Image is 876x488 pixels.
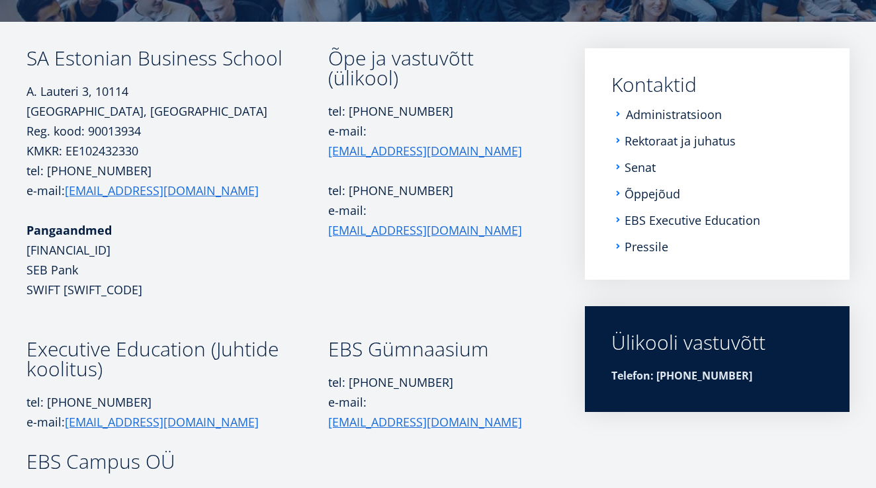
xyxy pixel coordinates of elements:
[625,240,668,253] a: Pressile
[625,161,656,174] a: Senat
[611,333,823,352] div: Ülikooli vastuvõtt
[26,141,328,161] p: KMKR: EE102432330
[26,48,328,68] h3: SA Estonian Business School
[625,187,680,200] a: Õppejõud
[328,101,547,161] p: tel: [PHONE_NUMBER] e-mail:
[611,368,752,383] strong: Telefon: [PHONE_NUMBER]
[26,392,328,432] p: tel: [PHONE_NUMBER] e-mail:
[328,339,547,359] h3: EBS Gümnaasium
[625,134,736,147] a: Rektoraat ja juhatus
[626,108,722,121] a: Administratsioon
[26,452,328,471] h3: EBS Campus OÜ
[65,181,259,200] a: [EMAIL_ADDRESS][DOMAIN_NAME]
[26,161,328,200] p: tel: [PHONE_NUMBER] e-mail:
[26,222,112,238] strong: Pangaandmed
[611,75,823,95] a: Kontaktid
[26,339,328,379] h3: Executive Education (Juhtide koolitus)
[26,81,328,141] p: A. Lauteri 3, 10114 [GEOGRAPHIC_DATA], [GEOGRAPHIC_DATA] Reg. kood: 90013934
[65,412,259,432] a: [EMAIL_ADDRESS][DOMAIN_NAME]
[328,412,522,432] a: [EMAIL_ADDRESS][DOMAIN_NAME]
[328,141,522,161] a: [EMAIL_ADDRESS][DOMAIN_NAME]
[625,214,760,227] a: EBS Executive Education
[328,372,547,432] p: tel: [PHONE_NUMBER] e-mail:
[328,181,547,200] p: tel: [PHONE_NUMBER]
[328,220,522,240] a: [EMAIL_ADDRESS][DOMAIN_NAME]
[328,48,547,88] h3: Õpe ja vastuvõtt (ülikool)
[328,200,547,240] p: e-mail:
[26,220,328,300] p: [FINANCIAL_ID] SEB Pank SWIFT [SWIFT_CODE]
